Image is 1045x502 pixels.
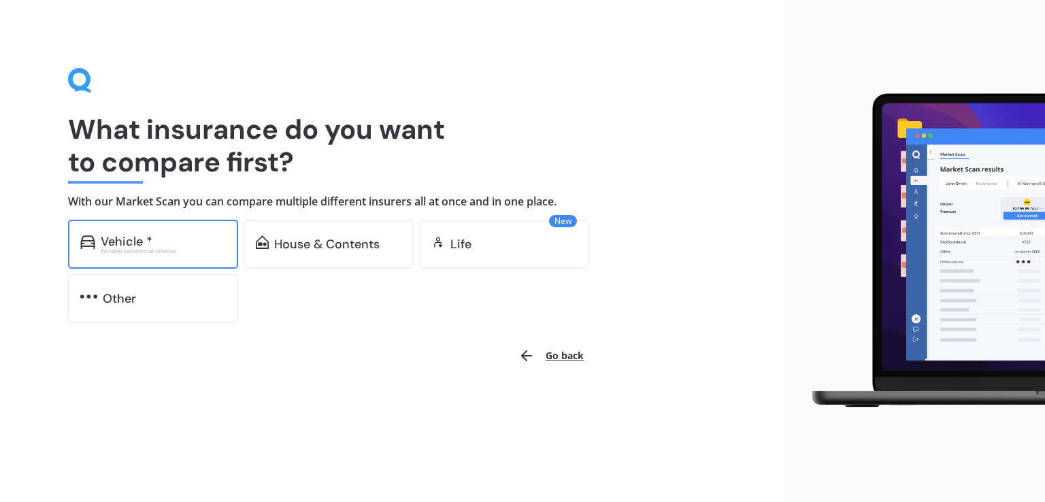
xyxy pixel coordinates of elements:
span: New [549,215,577,227]
h1: What insurance do you want to compare first? [68,113,716,178]
img: other.81dba5aafe580aa69f38.svg [80,290,97,303]
div: Other [103,292,136,305]
img: home-and-contents.b802091223b8502ef2dd.svg [256,235,269,249]
img: life.f720d6a2d7cdcd3ad642.svg [431,235,445,249]
button: Go back [510,339,592,372]
img: car.f15378c7a67c060ca3f3.svg [80,235,95,249]
h4: With our Market Scan you can compare multiple different insurers all at once and in one place. [68,195,716,209]
div: House & Contents [274,237,380,251]
div: Life [450,237,471,251]
div: Vehicle * [101,235,152,248]
img: laptop.webp [795,86,1045,415]
div: Excludes commercial vehicles [101,248,226,254]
